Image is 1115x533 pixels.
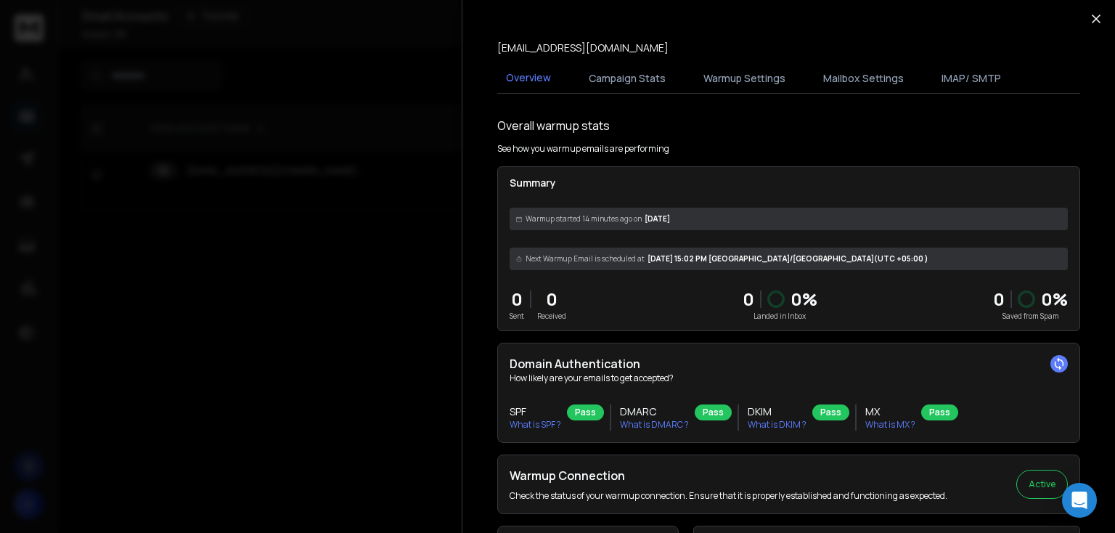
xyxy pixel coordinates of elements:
p: Check the status of your warmup connection. Ensure that it is properly established and functionin... [510,490,947,502]
button: Warmup Settings [695,62,794,94]
p: Saved from Spam [993,311,1068,322]
p: Received [537,311,566,322]
h3: DMARC [620,404,689,419]
strong: 0 [993,287,1005,311]
p: What is DMARC ? [620,419,689,431]
h2: Domain Authentication [510,355,1068,373]
button: IMAP/ SMTP [933,62,1010,94]
p: [EMAIL_ADDRESS][DOMAIN_NAME] [497,41,669,55]
button: Mailbox Settings [814,62,912,94]
div: Open Intercom Messenger [1062,483,1097,518]
span: Warmup started 14 minutes ago on [526,213,642,224]
p: How likely are your emails to get accepted? [510,373,1068,384]
p: Sent [510,311,524,322]
button: Overview [497,62,560,95]
p: 0 [510,288,524,311]
h2: Warmup Connection [510,467,947,484]
div: Pass [812,404,849,420]
div: Pass [695,404,732,420]
h1: Overall warmup stats [497,117,610,134]
button: Campaign Stats [580,62,674,94]
h3: MX [865,404,915,419]
p: What is MX ? [865,419,915,431]
h3: DKIM [748,404,806,419]
p: What is DKIM ? [748,419,806,431]
div: Pass [567,404,604,420]
p: What is SPF ? [510,419,561,431]
p: See how you warmup emails are performing [497,143,669,155]
p: 0 [537,288,566,311]
p: 0 % [791,288,817,311]
div: Pass [921,404,958,420]
p: 0 [743,288,754,311]
div: [DATE] [510,208,1068,230]
span: Next Warmup Email is scheduled at [526,253,645,264]
p: Summary [510,176,1068,190]
button: Active [1016,470,1068,499]
p: Landed in Inbox [743,311,817,322]
p: 0 % [1041,288,1068,311]
div: [DATE] 15:02 PM [GEOGRAPHIC_DATA]/[GEOGRAPHIC_DATA] (UTC +05:00 ) [510,248,1068,270]
h3: SPF [510,404,561,419]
